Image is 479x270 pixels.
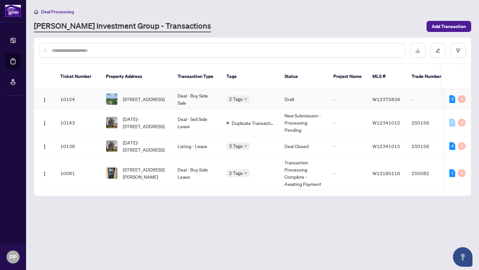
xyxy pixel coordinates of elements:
[229,95,243,103] span: 2 Tags
[101,64,172,89] th: Property Address
[458,95,466,103] div: 0
[229,142,243,150] span: 3 Tags
[430,43,445,58] button: edit
[453,247,472,267] button: Open asap
[449,142,455,150] div: 4
[172,89,221,109] td: Deal - Buy Side Sale
[279,109,328,136] td: New Submission - Processing Pending
[55,64,101,89] th: Ticket Number
[42,144,47,149] img: Logo
[436,48,440,53] span: edit
[367,64,406,89] th: MLS #
[106,117,117,128] img: thumbnail-img
[55,89,101,109] td: 10154
[432,21,466,32] span: Add Transaction
[41,9,74,15] span: Deal Processing
[34,9,38,14] span: home
[328,64,367,89] th: Project Name
[406,89,452,109] td: -
[458,169,466,177] div: 0
[372,120,400,126] span: W12341015
[221,64,279,89] th: Tags
[449,95,455,103] div: 9
[123,96,165,103] span: [STREET_ADDRESS]
[39,168,50,178] button: Logo
[279,64,328,89] th: Status
[123,115,167,130] span: [DATE]-[STREET_ADDRESS]
[39,141,50,151] button: Logo
[451,43,466,58] button: filter
[410,43,425,58] button: download
[328,136,367,156] td: -
[406,136,452,156] td: 250156
[106,168,117,179] img: thumbnail-img
[232,119,274,127] span: Duplicate Transaction
[244,144,247,148] span: down
[279,156,328,190] td: Transaction Processing Complete - Awaiting Payment
[244,97,247,101] span: down
[406,156,452,190] td: 250082
[39,94,50,104] button: Logo
[42,97,47,102] img: Logo
[244,172,247,175] span: down
[406,109,452,136] td: 250156
[372,143,400,149] span: W12341015
[328,89,367,109] td: -
[34,21,211,32] a: [PERSON_NAME] Investment Group - Transactions
[415,48,420,53] span: download
[42,121,47,126] img: Logo
[9,252,17,262] span: PP
[172,156,221,190] td: Deal - Buy Side Lease
[39,117,50,128] button: Logo
[123,139,167,153] span: [DATE]-[STREET_ADDRESS]
[328,156,367,190] td: -
[55,136,101,156] td: 10138
[449,119,455,127] div: 0
[406,64,452,89] th: Trade Number
[106,141,117,152] img: thumbnail-img
[458,119,466,127] div: 0
[106,94,117,105] img: thumbnail-img
[328,109,367,136] td: -
[5,5,21,17] img: logo
[279,136,328,156] td: Deal Closed
[458,142,466,150] div: 0
[449,169,455,177] div: 1
[456,48,460,53] span: filter
[229,169,243,177] span: 2 Tags
[123,166,167,180] span: [STREET_ADDRESS][PERSON_NAME]
[172,136,221,156] td: Listing - Lease
[42,171,47,176] img: Logo
[427,21,471,32] button: Add Transaction
[55,109,101,136] td: 10143
[279,89,328,109] td: Draft
[172,109,221,136] td: Deal - Sell Side Lease
[372,170,400,176] span: W12180116
[55,156,101,190] td: 10081
[172,64,221,89] th: Transaction Type
[372,96,400,102] span: W12372839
